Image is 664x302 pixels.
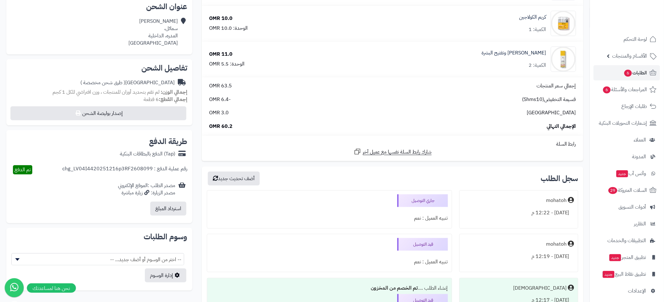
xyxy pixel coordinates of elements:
[354,148,432,156] a: شارك رابط السلة نفسها مع عميل آخر
[594,32,660,47] a: لوحة التحكم
[12,254,184,266] span: -- اختر من الوسوم أو أضف جديد... --
[209,60,245,68] div: الوحدة: 5.5 OMR
[529,62,546,69] div: الكمية: 2
[481,49,546,57] a: [PERSON_NAME] وتفتيح البشرة
[463,207,574,219] div: [DATE] - 12:22 م
[599,119,647,128] span: إشعارات التحويلات البنكية
[594,82,660,97] a: المراجعات والأسئلة6
[537,82,576,90] span: إجمالي سعر المنتجات
[513,285,567,292] div: [DEMOGRAPHIC_DATA]
[80,79,175,86] div: [GEOGRAPHIC_DATA]
[371,284,418,292] b: تم الخصم من المخزون
[209,109,229,116] span: 3.0 OMR
[209,82,232,90] span: 63.5 OMR
[594,267,660,282] a: تطبيق نقاط البيعجديد
[204,141,581,148] div: رابط السلة
[209,96,231,103] span: -6.4 OMR
[551,11,576,36] img: 1739577911-cm4q2lzl60e1o01kl6bq28ipx_final-90x90.png
[610,254,621,261] span: جديد
[397,238,448,251] div: قيد التوصيل
[546,197,567,204] div: mohatoh
[594,283,660,299] a: الإعدادات
[519,14,546,21] a: كريم الكولاجين
[161,88,187,96] strong: إجمالي الوزن:
[603,85,647,94] span: المراجعات والأسئلة
[118,182,175,197] div: مصدر الطلب :الموقع الإلكتروني
[594,233,660,248] a: التطبيقات والخدمات
[594,116,660,131] a: إشعارات التحويلات البنكية
[628,286,646,295] span: الإعدادات
[211,256,448,268] div: تنبيه العميل : نعم
[209,15,233,22] div: 10.0 OMR
[609,187,617,194] span: 29
[11,233,187,241] h2: وسوم الطلبات
[209,123,233,130] span: 60.2 OMR
[62,165,187,174] div: رقم عملية الدفع : chg_LV04I4420251216p3RF2608099
[541,175,578,182] h3: سجل الطلب
[211,212,448,224] div: تنبيه العميل : نعم
[624,68,647,77] span: الطلبات
[53,88,159,96] span: لم تقم بتحديد أوزان للمنتجات ، وزن افتراضي للكل 1 كجم
[602,270,646,279] span: تطبيق نقاط البيع
[397,194,448,207] div: جاري التوصيل
[624,70,632,77] span: 6
[551,47,576,72] img: 1739578197-cm52dour10ngp01kla76j4svp_WHITENING_HYDRATE-01-90x90.jpg
[118,189,175,197] div: مصدر الزيارة: زيارة مباشرة
[547,123,576,130] span: الإجمالي النهائي
[11,253,184,265] span: -- اختر من الوسوم أو أضف جديد... --
[80,79,125,86] span: ( طرق شحن مخصصة )
[15,166,31,173] span: تم الدفع
[11,3,187,10] h2: عنوان الشحن
[594,132,660,148] a: العملاء
[594,149,660,164] a: المدونة
[616,169,646,178] span: وآتس آب
[634,219,646,228] span: التقارير
[149,138,187,145] h2: طريقة الدفع
[363,148,432,156] span: شارك رابط السلة نفسها مع عميل آخر
[209,25,248,32] div: الوحدة: 10.0 OMR
[612,52,647,60] span: الأقسام والمنتجات
[594,199,660,215] a: أدوات التسويق
[594,183,660,198] a: السلات المتروكة29
[159,96,187,103] strong: إجمالي القطع:
[11,64,187,72] h2: تفاصيل الشحن
[145,268,186,282] a: إدارة الوسوم
[608,186,647,195] span: السلات المتروكة
[208,172,260,186] button: أضف تحديث جديد
[594,99,660,114] a: طلبات الإرجاع
[529,26,546,33] div: الكمية: 1
[603,271,615,278] span: جديد
[527,109,576,116] span: [GEOGRAPHIC_DATA]
[522,96,576,103] span: قسيمة التخفيض(Shms10)
[150,202,186,216] button: استرداد المبلغ
[209,51,233,58] div: 11.0 OMR
[622,102,647,111] span: طلبات الإرجاع
[463,250,574,263] div: [DATE] - 12:19 م
[594,65,660,80] a: الطلبات6
[619,203,646,211] span: أدوات التسويق
[594,216,660,231] a: التقارير
[144,96,187,103] small: 6 قطعة
[621,18,658,31] img: logo-2.png
[624,35,647,44] span: لوحة التحكم
[609,253,646,262] span: تطبيق المتجر
[608,236,646,245] span: التطبيقات والخدمات
[594,166,660,181] a: وآتس آبجديد
[634,135,646,144] span: العملاء
[632,152,646,161] span: المدونة
[603,86,611,93] span: 6
[546,241,567,248] div: mohatoh
[10,106,186,120] button: إصدار بوليصة الشحن
[617,170,628,177] span: جديد
[128,18,178,47] div: [PERSON_NAME] سمائل، المدره، الداخلية [GEOGRAPHIC_DATA]
[211,282,448,294] div: إنشاء الطلب ....
[120,150,175,158] div: (Tap) الدفع بالبطاقات البنكية
[594,250,660,265] a: تطبيق المتجرجديد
